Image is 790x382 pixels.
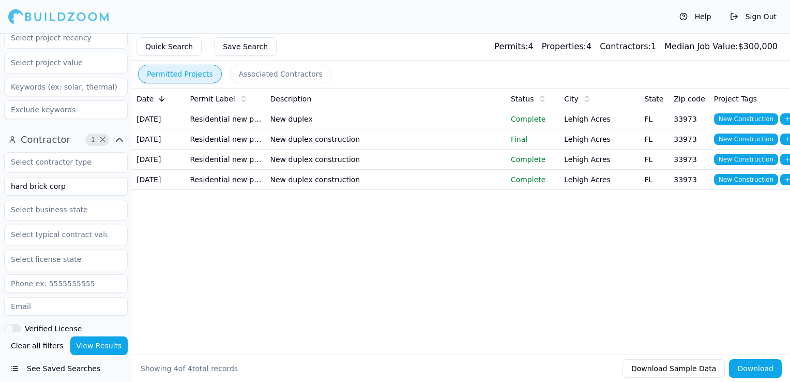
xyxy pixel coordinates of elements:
[266,150,507,170] td: New duplex construction
[511,114,556,124] p: Complete
[5,200,114,219] input: Select business state
[4,100,128,119] input: Exclude keywords
[4,274,128,293] input: Phone ex: 5555555555
[132,150,186,170] td: [DATE]
[270,94,312,104] span: Description
[494,41,528,51] span: Permits:
[674,8,717,25] button: Help
[560,170,640,190] td: Lehigh Acres
[600,40,656,53] div: 1
[188,364,192,373] span: 4
[5,225,114,244] input: Select typical contract value
[99,137,107,142] span: Clear Contractor filters
[214,37,277,56] button: Save Search
[132,109,186,129] td: [DATE]
[640,129,670,150] td: FL
[511,174,556,185] p: Complete
[714,113,778,125] span: New Construction
[21,133,70,147] span: Contractor
[670,150,710,170] td: 33973
[560,109,640,129] td: Lehigh Acres
[542,40,591,53] div: 4
[186,109,266,129] td: Residential new primary structure
[138,65,222,83] button: Permitted Projects
[600,41,651,51] span: Contractors:
[136,94,154,104] span: Date
[70,336,128,355] button: View Results
[5,153,114,171] input: Select contractor type
[4,359,128,378] button: See Saved Searches
[25,325,82,332] label: Verified License
[640,150,670,170] td: FL
[266,170,507,190] td: New duplex construction
[674,94,705,104] span: Zip code
[186,150,266,170] td: Residential new primary structure
[670,170,710,190] td: 33973
[714,94,757,104] span: Project Tags
[714,134,778,145] span: New Construction
[186,129,266,150] td: Residential new primary structure
[511,94,534,104] span: Status
[640,109,670,129] td: FL
[4,177,128,196] input: Business name
[230,65,331,83] button: Associated Contractors
[714,154,778,165] span: New Construction
[4,131,128,148] button: Contractor1Clear Contractor filters
[174,364,178,373] span: 4
[141,363,238,374] div: Showing of total records
[132,170,186,190] td: [DATE]
[88,135,98,145] span: 1
[560,150,640,170] td: Lehigh Acres
[136,37,202,56] button: Quick Search
[266,129,507,150] td: New duplex construction
[670,129,710,150] td: 33973
[5,53,114,72] input: Select project value
[542,41,586,51] span: Properties:
[4,297,128,316] input: Email
[4,78,128,96] input: Keywords (ex: solar, thermal)
[190,94,235,104] span: Permit Label
[714,174,778,185] span: New Construction
[664,41,738,51] span: Median Job Value:
[644,94,663,104] span: State
[729,359,782,378] button: Download
[560,129,640,150] td: Lehigh Acres
[186,170,266,190] td: Residential new primary structure
[564,94,578,104] span: City
[494,40,533,53] div: 4
[640,170,670,190] td: FL
[266,109,507,129] td: New duplex
[664,40,778,53] div: $ 300,000
[511,134,556,144] p: Final
[8,336,66,355] button: Clear all filters
[132,129,186,150] td: [DATE]
[622,359,725,378] button: Download Sample Data
[725,8,782,25] button: Sign Out
[5,250,114,269] input: Select license state
[511,154,556,165] p: Complete
[670,109,710,129] td: 33973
